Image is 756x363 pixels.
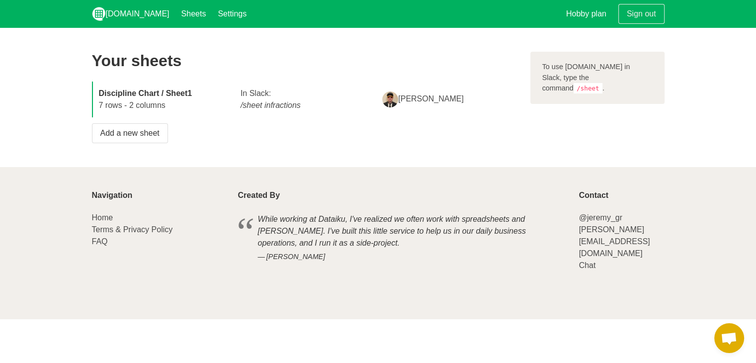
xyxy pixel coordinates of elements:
[376,86,518,113] div: [PERSON_NAME]
[92,123,168,143] a: Add a new sheet
[579,261,595,270] a: Chat
[92,191,226,200] p: Navigation
[238,191,567,200] p: Created By
[92,52,518,70] h2: Your sheets
[258,252,547,263] cite: [PERSON_NAME]
[238,212,567,264] blockquote: While working at Dataiku, I've realized we often work with spreadsheets and [PERSON_NAME]. I've b...
[618,4,665,24] a: Sign out
[235,82,376,117] div: In Slack:
[241,101,301,109] i: /sheet infractions
[92,7,106,21] img: logo_v2_white.png
[92,213,113,222] a: Home
[92,237,108,246] a: FAQ
[714,323,744,353] a: Open chat
[579,225,650,258] a: [PERSON_NAME][EMAIL_ADDRESS][DOMAIN_NAME]
[93,82,235,117] div: 7 rows - 2 columns
[579,213,622,222] a: @jeremy_gr
[574,83,602,93] code: /sheet
[92,225,173,234] a: Terms & Privacy Policy
[382,91,398,107] img: 7937946605221_8a977acfe49bb9b38e88_512.jpg
[99,89,192,97] a: Discipline Chart / Sheet1
[579,191,664,200] p: Contact
[530,52,665,104] div: To use [DOMAIN_NAME] in Slack, type the command .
